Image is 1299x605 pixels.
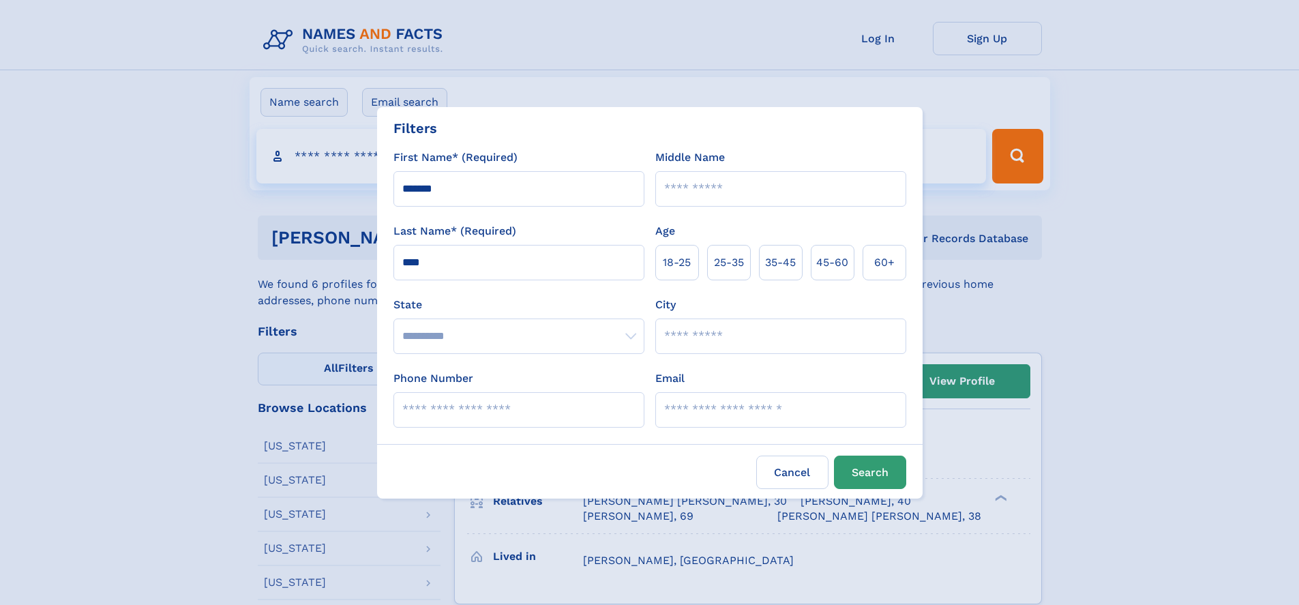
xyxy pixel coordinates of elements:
[834,456,906,489] button: Search
[655,370,685,387] label: Email
[663,254,691,271] span: 18‑25
[816,254,848,271] span: 45‑60
[655,297,676,313] label: City
[393,297,644,313] label: State
[874,254,895,271] span: 60+
[393,223,516,239] label: Last Name* (Required)
[655,223,675,239] label: Age
[393,370,473,387] label: Phone Number
[393,149,518,166] label: First Name* (Required)
[756,456,828,489] label: Cancel
[765,254,796,271] span: 35‑45
[393,118,437,138] div: Filters
[714,254,744,271] span: 25‑35
[655,149,725,166] label: Middle Name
